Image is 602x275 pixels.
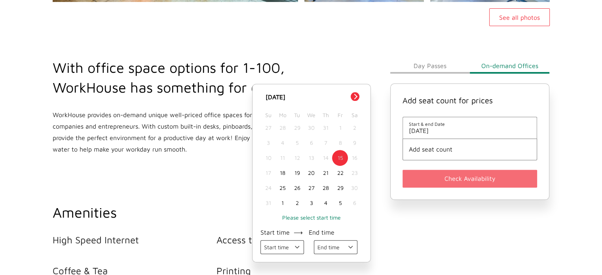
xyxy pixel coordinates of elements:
[319,165,333,180] div: Choose Thursday, August 21st, 2025
[304,165,319,180] div: Choose Wednesday, August 20th, 2025
[53,203,381,222] h2: Amenities
[319,195,333,211] div: Choose Thursday, September 4th, 2025
[489,8,550,26] button: See all photos
[304,180,319,195] div: Choose Wednesday, August 27th, 2025
[348,110,362,120] div: Sa
[53,234,217,245] li: High Speed Internet
[53,109,353,155] p: WorkHouse provides on-demand unique well-priced office spaces for small and medium-sized companie...
[409,146,531,153] button: Add seat count
[275,165,290,180] div: Choose Monday, August 18th, 2025
[403,96,537,105] h4: Add seat count for prices
[290,165,304,180] div: Choose Tuesday, August 19th, 2025
[319,180,333,195] div: Choose Thursday, August 28th, 2025
[275,195,290,211] div: Choose Monday, September 1st, 2025
[290,180,304,195] div: Choose Tuesday, August 26th, 2025
[261,92,362,102] div: [DATE]
[409,121,531,127] span: Start & end Date
[409,127,531,134] span: [DATE]
[470,58,549,74] button: On-demand Offices
[260,214,363,221] p: Please select start time
[290,195,304,211] div: Choose Tuesday, September 2nd, 2025
[261,120,362,211] div: month 2025-08
[333,165,347,180] div: Choose Friday, August 22nd, 2025
[333,110,347,120] div: Fr
[275,110,290,120] div: Mo
[53,58,353,97] h2: With office space options for 1-100, WorkHouse has something for everyone.
[261,110,275,120] div: Su
[216,234,381,245] li: Access to 18 meeting rooms
[290,110,304,120] div: Tu
[403,170,537,188] button: Check Availability
[304,195,319,211] div: Choose Wednesday, September 3rd, 2025
[275,180,290,195] div: Choose Monday, August 25th, 2025
[333,195,347,211] div: Choose Friday, September 5th, 2025
[390,58,470,74] button: Day Passes
[333,180,347,195] div: Choose Friday, August 29th, 2025
[319,110,333,120] div: Th
[351,92,359,101] button: Next Month
[304,110,319,120] div: We
[260,229,363,236] p: Start time ⟶ End time
[409,121,531,134] button: Start & end Date[DATE]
